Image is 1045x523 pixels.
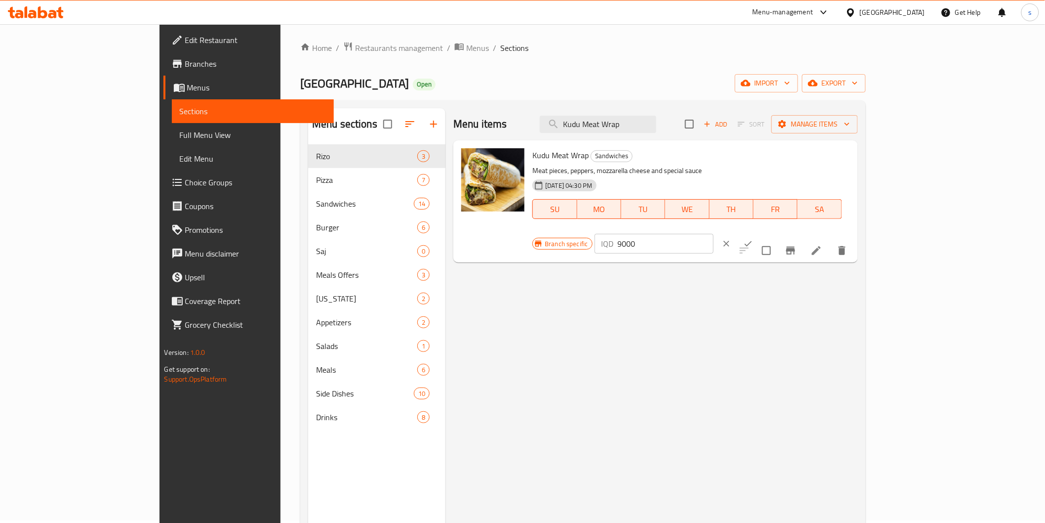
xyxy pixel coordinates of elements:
[185,248,326,260] span: Menu disclaimer
[185,319,326,331] span: Grocery Checklist
[163,171,334,194] a: Choice Groups
[418,247,429,256] span: 0
[312,117,377,131] h2: Menu sections
[810,77,858,89] span: export
[172,123,334,147] a: Full Menu View
[753,6,813,18] div: Menu-management
[316,316,417,328] span: Appetizers
[355,42,443,54] span: Restaurants management
[532,148,589,163] span: Kudu Meat Wrap
[164,346,189,359] span: Version:
[308,168,445,192] div: Pizza7
[414,198,430,210] div: items
[453,117,507,131] h2: Menu items
[417,221,430,233] div: items
[316,150,417,162] span: Rizo
[185,224,326,236] span: Promotions
[577,199,621,219] button: MO
[417,340,430,352] div: items
[417,364,430,376] div: items
[414,389,429,398] span: 10
[172,147,334,171] a: Edit Menu
[418,270,429,280] span: 3
[702,119,729,130] span: Add
[308,334,445,358] div: Salads1
[413,79,436,90] div: Open
[316,221,417,233] span: Burger
[308,382,445,405] div: Side Dishes10
[679,114,700,134] span: Select section
[1028,7,1032,18] span: s
[377,114,398,134] span: Select all sections
[163,76,334,99] a: Menus
[493,42,496,54] li: /
[316,411,417,423] span: Drinks
[665,199,709,219] button: WE
[541,239,592,249] span: Branch specific
[180,153,326,165] span: Edit Menu
[308,216,445,239] div: Burger6
[316,340,417,352] span: Salads
[756,240,777,261] span: Select to update
[163,28,334,52] a: Edit Restaurant
[417,269,430,281] div: items
[743,77,790,89] span: import
[164,373,227,386] a: Support.OpsPlatform
[308,239,445,263] div: Saj0
[591,150,632,162] span: Sandwiches
[418,152,429,161] span: 3
[300,72,409,94] span: [GEOGRAPHIC_DATA]
[190,346,205,359] span: 1.0.0
[700,117,731,132] button: Add
[180,129,326,141] span: Full Menu View
[710,199,754,219] button: TH
[316,269,417,281] span: Meals Offers
[308,405,445,429] div: Drinks8
[316,293,417,305] span: [US_STATE]
[316,364,417,376] span: Meals
[802,202,838,217] span: SA
[414,199,429,209] span: 14
[316,174,417,186] span: Pizza
[163,289,334,313] a: Coverage Report
[316,388,414,399] span: Side Dishes
[422,112,445,136] button: Add section
[300,42,866,54] nav: breadcrumb
[581,202,617,217] span: MO
[540,116,656,133] input: search
[418,318,429,327] span: 2
[172,99,334,123] a: Sections
[454,42,489,54] a: Menus
[771,115,858,133] button: Manage items
[537,202,573,217] span: SU
[466,42,489,54] span: Menus
[532,165,842,177] p: Meat pieces, peppers, mozzarella cheese and special sauce
[618,234,714,254] input: Please enter price
[532,199,577,219] button: SU
[163,52,334,76] a: Branches
[731,117,771,132] span: Select section first
[418,365,429,375] span: 6
[185,58,326,70] span: Branches
[447,42,450,54] li: /
[308,192,445,216] div: Sandwiches14
[185,34,326,46] span: Edit Restaurant
[418,294,429,304] span: 2
[735,74,798,92] button: import
[413,80,436,88] span: Open
[737,233,759,255] button: ok
[316,245,417,257] span: Saj
[398,112,422,136] span: Sort sections
[798,199,842,219] button: SA
[418,175,429,185] span: 7
[185,271,326,283] span: Upsell
[185,176,326,188] span: Choice Groups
